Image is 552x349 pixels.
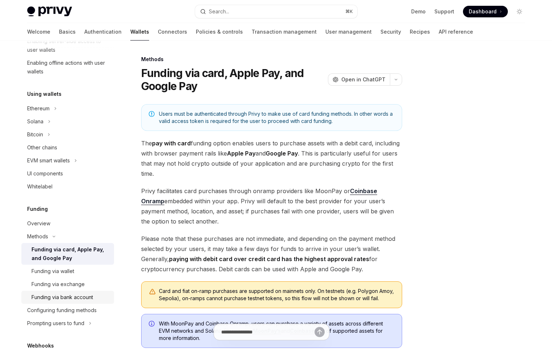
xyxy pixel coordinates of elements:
[158,23,187,41] a: Connectors
[27,169,63,178] div: UI components
[21,180,114,193] a: Whitelabel
[345,9,353,14] span: ⌘ K
[27,117,43,126] div: Solana
[21,115,114,128] button: Toggle Solana section
[325,23,372,41] a: User management
[227,150,256,157] strong: Apple Pay
[328,73,390,86] button: Open in ChatGPT
[221,324,315,340] input: Ask a question...
[27,59,110,76] div: Enabling offline actions with user wallets
[21,317,114,330] button: Toggle Prompting users to fund section
[21,278,114,291] a: Funding via exchange
[439,23,473,41] a: API reference
[149,111,155,117] svg: Note
[130,23,149,41] a: Wallets
[169,255,369,263] strong: paying with debit card over credit card has the highest approval rates
[59,23,76,41] a: Basics
[27,232,48,241] div: Methods
[209,7,229,16] div: Search...
[149,321,156,328] svg: Info
[21,154,114,167] button: Toggle EVM smart wallets section
[31,245,110,263] div: Funding via card, Apple Pay, and Google Pay
[469,8,497,15] span: Dashboard
[21,217,114,230] a: Overview
[27,143,57,152] div: Other chains
[27,182,52,191] div: Whitelabel
[196,23,243,41] a: Policies & controls
[21,128,114,141] button: Toggle Bitcoin section
[159,320,395,342] span: With MoonPay and Coinbase Onramp, users can purchase a variety of assets across different EVM net...
[252,23,317,41] a: Transaction management
[341,76,385,83] span: Open in ChatGPT
[21,230,114,243] button: Toggle Methods section
[380,23,401,41] a: Security
[27,7,72,17] img: light logo
[141,138,402,179] span: The funding option enables users to purchase assets with a debit card, including with browser pay...
[27,205,48,213] h5: Funding
[27,306,97,315] div: Configuring funding methods
[410,23,430,41] a: Recipes
[159,110,395,125] span: Users must be authenticated through Privy to make use of card funding methods. In other words a v...
[149,288,156,295] svg: Warning
[27,219,50,228] div: Overview
[21,141,114,154] a: Other chains
[27,319,84,328] div: Prompting users to fund
[195,5,357,18] button: Open search
[514,6,525,17] button: Toggle dark mode
[27,23,50,41] a: Welcome
[27,156,70,165] div: EVM smart wallets
[31,267,74,276] div: Funding via wallet
[141,56,402,63] div: Methods
[21,167,114,180] a: UI components
[21,102,114,115] button: Toggle Ethereum section
[21,243,114,265] a: Funding via card, Apple Pay, and Google Pay
[27,130,43,139] div: Bitcoin
[159,288,395,302] div: Card and fiat on-ramp purchases are supported on mainnets only. On testnets (e.g. Polygon Amoy, S...
[21,265,114,278] a: Funding via wallet
[141,67,325,93] h1: Funding via card, Apple Pay, and Google Pay
[21,291,114,304] a: Funding via bank account
[21,56,114,78] a: Enabling offline actions with user wallets
[27,104,50,113] div: Ethereum
[141,186,402,226] span: Privy facilitates card purchases through onramp providers like MoonPay or embedded within your ap...
[434,8,454,15] a: Support
[266,150,298,157] strong: Google Pay
[31,293,93,302] div: Funding via bank account
[141,234,402,274] span: Please note that these purchases are not immediate, and depending on the payment method selected ...
[463,6,508,17] a: Dashboard
[31,280,85,289] div: Funding via exchange
[21,304,114,317] a: Configuring funding methods
[27,90,62,98] h5: Using wallets
[315,327,325,337] button: Send message
[152,140,191,147] strong: pay with card
[411,8,426,15] a: Demo
[84,23,122,41] a: Authentication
